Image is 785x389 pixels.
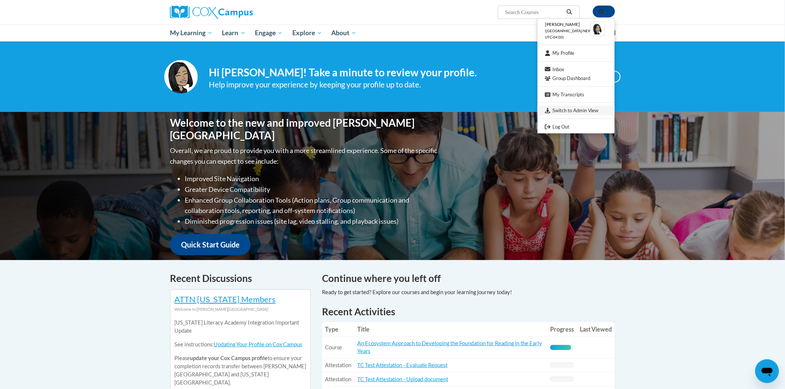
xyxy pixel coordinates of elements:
a: TC Test Attestation - Upload document [357,376,448,382]
h1: Welcome to the new and improved [PERSON_NAME][GEOGRAPHIC_DATA] [170,117,439,142]
a: Inbox [538,65,615,74]
span: Learn [222,29,246,37]
p: [US_STATE] Literacy Academy Integration Important Update [174,319,306,335]
h4: Recent Discussions [170,271,311,286]
a: Engage [250,24,288,41]
img: Profile Image [164,60,198,93]
span: ([GEOGRAPHIC_DATA]/New_York UTC-04:00) [545,29,603,39]
a: ATTN [US_STATE] Members [174,294,276,304]
li: Improved Site Navigation [185,173,439,184]
a: TC Test Attestation - Evaluate Request [357,362,447,368]
h4: Continue where you left off [322,271,615,286]
iframe: Button to launch messaging window [755,359,779,383]
span: Engage [255,29,283,37]
a: Updating Your Profile on Cox Campus [214,341,302,348]
span: My Learning [170,29,213,37]
span: [PERSON_NAME] [545,21,580,27]
li: Greater Device Compatibility [185,184,439,195]
a: Learn [217,24,250,41]
button: Search [564,8,575,17]
b: update your Cox Campus profile [190,355,267,361]
span: Course [325,344,342,350]
a: Explore [288,24,327,41]
h4: Hi [PERSON_NAME]! Take a minute to review your profile. [209,66,564,79]
a: Switch to Admin View [538,106,615,115]
h1: Recent Activities [322,305,615,318]
span: Attestation [325,376,351,382]
a: About [327,24,362,41]
button: Account Settings [593,6,615,17]
a: My Learning [165,24,217,41]
th: Progress [547,322,577,337]
input: Search Courses [505,8,564,17]
span: Explore [292,29,322,37]
a: My Transcripts [538,90,615,99]
a: Group Dashboard [538,74,615,83]
a: An Ecosystem Approach to Developing the Foundation for Reading in the Early Years [357,340,542,354]
a: Quick Start Guide [170,234,251,255]
p: See instructions: [174,340,306,349]
img: Cox Campus [170,6,253,19]
div: Progress, % [550,345,571,350]
img: Learner Profile Avatar [590,21,605,36]
div: Welcome to [PERSON_NAME][GEOGRAPHIC_DATA]! [174,305,306,313]
div: Help improve your experience by keeping your profile up to date. [209,79,564,91]
li: Diminished progression issues (site lag, video stalling, and playback issues) [185,216,439,227]
th: Type [322,322,354,337]
span: Attestation [325,362,351,368]
li: Enhanced Group Collaboration Tools (Action plans, Group communication and collaboration tools, re... [185,195,439,216]
div: Main menu [159,24,626,41]
p: Overall, we are proud to provide you with a more streamlined experience. Some of the specific cha... [170,145,439,167]
th: Title [354,322,547,337]
a: My Profile [538,49,615,58]
span: About [331,29,357,37]
a: Cox Campus [170,6,311,19]
a: Logout [538,122,615,132]
th: Last Viewed [577,322,615,337]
